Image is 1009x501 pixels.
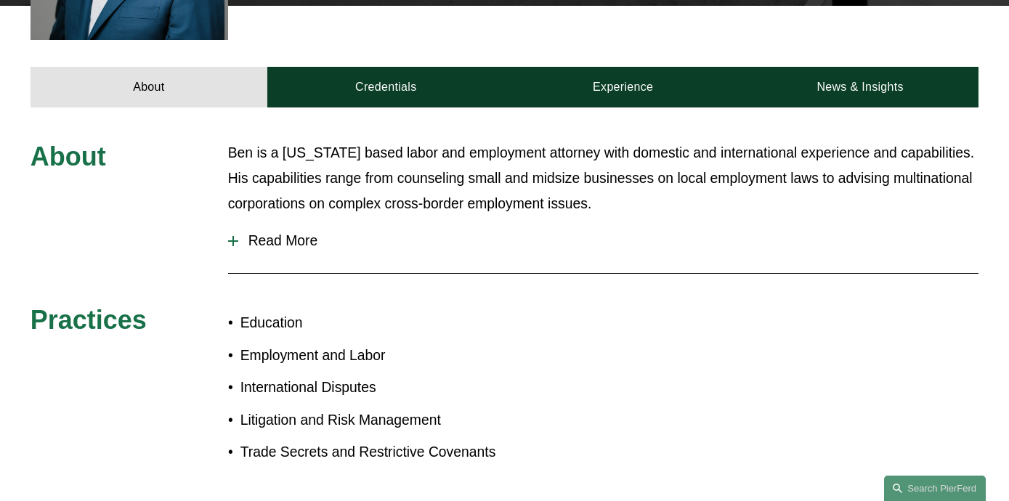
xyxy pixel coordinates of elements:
p: Education [240,311,505,336]
p: Trade Secrets and Restrictive Covenants [240,440,505,465]
a: News & Insights [742,67,978,107]
p: Ben is a [US_STATE] based labor and employment attorney with domestic and international experienc... [228,141,979,216]
a: Search this site [884,476,986,501]
p: Employment and Labor [240,343,505,369]
a: About [31,67,267,107]
a: Experience [505,67,742,107]
a: Credentials [267,67,504,107]
span: About [31,142,106,171]
button: Read More [228,222,979,260]
p: Litigation and Risk Management [240,408,505,433]
span: Read More [238,233,979,249]
p: International Disputes [240,375,505,401]
span: Practices [31,305,147,335]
